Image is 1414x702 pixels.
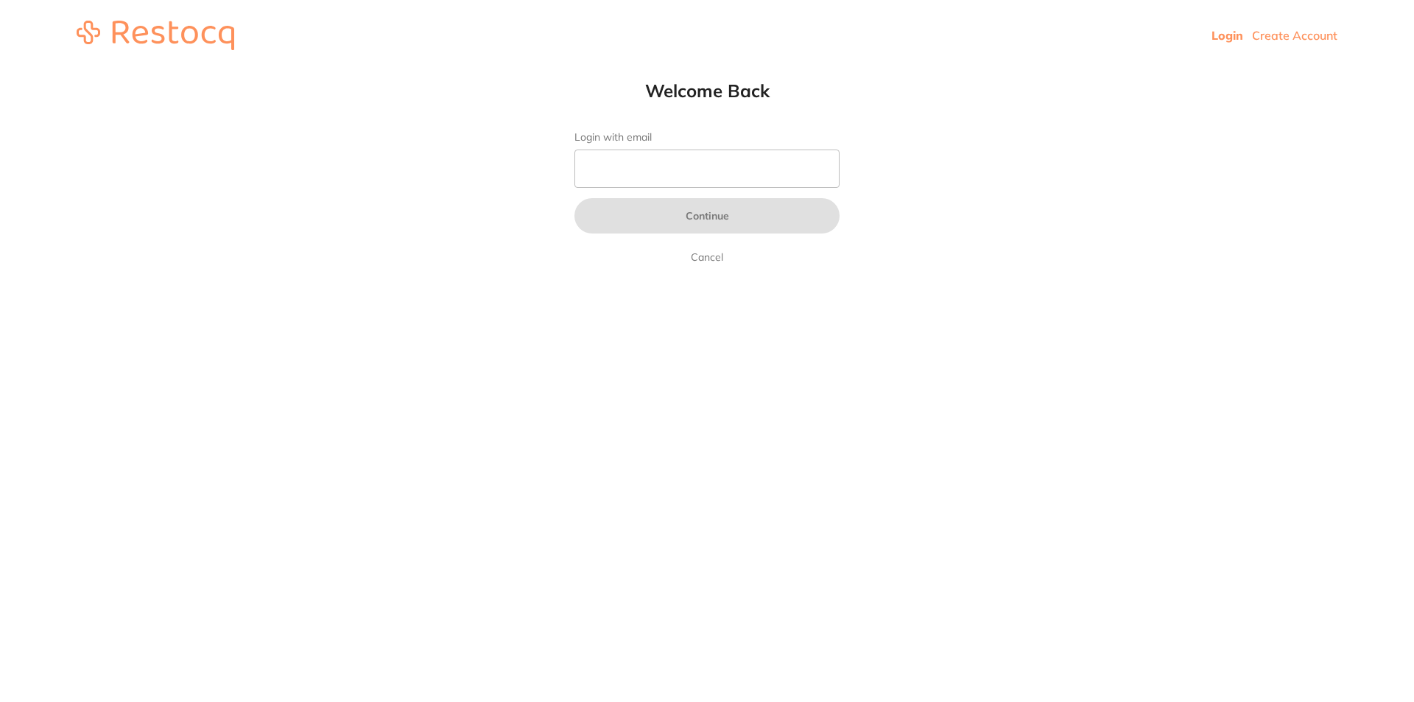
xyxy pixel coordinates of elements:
[574,198,840,234] button: Continue
[1252,28,1337,43] a: Create Account
[1211,28,1243,43] a: Login
[545,80,869,102] h1: Welcome Back
[77,21,234,50] img: restocq_logo.svg
[688,248,726,266] a: Cancel
[574,131,840,144] label: Login with email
